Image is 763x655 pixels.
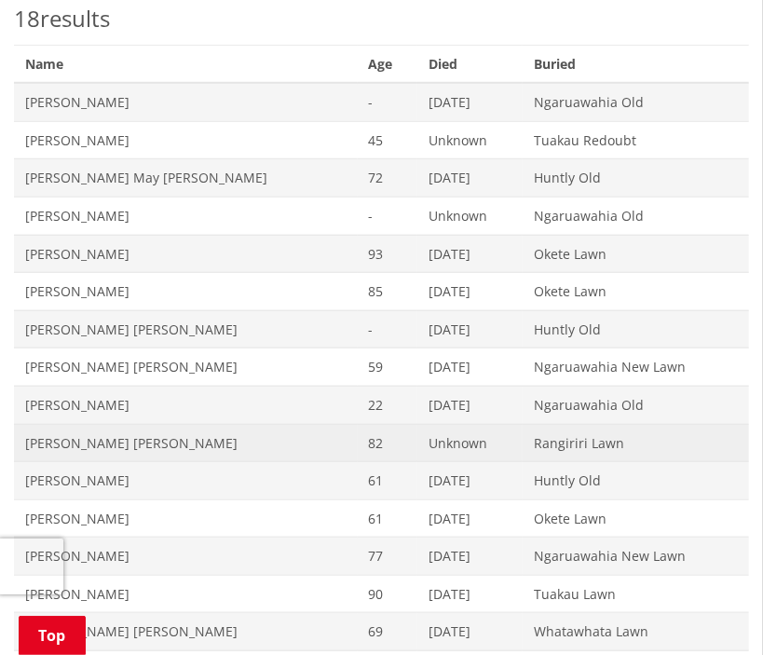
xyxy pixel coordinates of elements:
[25,358,347,376] span: [PERSON_NAME] [PERSON_NAME]
[14,273,749,311] a: [PERSON_NAME] 85 [DATE] Okete Lawn
[429,510,511,528] span: [DATE]
[369,547,407,566] span: 77
[14,121,749,159] a: [PERSON_NAME] 45 Unknown Tuakau Redoubt
[429,622,511,641] span: [DATE]
[14,83,749,121] a: [PERSON_NAME] - [DATE] Ngaruawahia Old
[534,131,738,150] span: Tuakau Redoubt
[523,45,749,83] span: Buried
[534,207,738,225] span: Ngaruawahia Old
[369,585,407,604] span: 90
[14,235,749,273] a: [PERSON_NAME] 93 [DATE] Okete Lawn
[534,358,738,376] span: Ngaruawahia New Lawn
[25,471,347,490] span: [PERSON_NAME]
[429,396,511,415] span: [DATE]
[417,45,523,83] span: Died
[534,396,738,415] span: Ngaruawahia Old
[534,321,738,339] span: Huntly Old
[25,207,347,225] span: [PERSON_NAME]
[25,131,347,150] span: [PERSON_NAME]
[14,197,749,235] a: [PERSON_NAME] - Unknown Ngaruawahia Old
[534,434,738,453] span: Rangiriri Lawn
[369,245,407,264] span: 93
[369,510,407,528] span: 61
[25,434,347,453] span: [PERSON_NAME] [PERSON_NAME]
[369,93,407,112] span: -
[429,547,511,566] span: [DATE]
[14,310,749,348] a: [PERSON_NAME] [PERSON_NAME] - [DATE] Huntly Old
[429,434,511,453] span: Unknown
[25,585,347,604] span: [PERSON_NAME]
[14,613,749,651] a: [PERSON_NAME] [PERSON_NAME] 69 [DATE] Whatawhata Lawn
[25,547,347,566] span: [PERSON_NAME]
[14,3,40,34] span: 18
[429,282,511,301] span: [DATE]
[534,510,738,528] span: Okete Lawn
[25,93,347,112] span: [PERSON_NAME]
[534,471,738,490] span: Huntly Old
[14,45,358,83] span: Name
[429,471,511,490] span: [DATE]
[429,169,511,187] span: [DATE]
[14,348,749,387] a: [PERSON_NAME] [PERSON_NAME] 59 [DATE] Ngaruawahia New Lawn
[429,585,511,604] span: [DATE]
[14,424,749,462] a: [PERSON_NAME] [PERSON_NAME] 82 Unknown Rangiriri Lawn
[369,434,407,453] span: 82
[369,358,407,376] span: 59
[369,321,407,339] span: -
[14,538,749,576] a: [PERSON_NAME] 77 [DATE] Ngaruawahia New Lawn
[429,358,511,376] span: [DATE]
[358,45,418,83] span: Age
[677,577,744,644] iframe: Messenger Launcher
[369,622,407,641] span: 69
[534,547,738,566] span: Ngaruawahia New Lawn
[534,169,738,187] span: Huntly Old
[429,207,511,225] span: Unknown
[534,245,738,264] span: Okete Lawn
[14,2,749,35] p: results
[25,282,347,301] span: [PERSON_NAME]
[429,131,511,150] span: Unknown
[534,622,738,641] span: Whatawhata Lawn
[14,159,749,198] a: [PERSON_NAME] May [PERSON_NAME] 72 [DATE] Huntly Old
[19,616,86,655] a: Top
[14,575,749,613] a: [PERSON_NAME] 90 [DATE] Tuakau Lawn
[14,499,749,538] a: [PERSON_NAME] 61 [DATE] Okete Lawn
[14,386,749,424] a: [PERSON_NAME] 22 [DATE] Ngaruawahia Old
[25,321,347,339] span: [PERSON_NAME] [PERSON_NAME]
[369,396,407,415] span: 22
[369,131,407,150] span: 45
[429,93,511,112] span: [DATE]
[25,169,347,187] span: [PERSON_NAME] May [PERSON_NAME]
[369,207,407,225] span: -
[369,169,407,187] span: 72
[534,93,738,112] span: Ngaruawahia Old
[429,245,511,264] span: [DATE]
[534,282,738,301] span: Okete Lawn
[369,471,407,490] span: 61
[25,396,347,415] span: [PERSON_NAME]
[369,282,407,301] span: 85
[25,245,347,264] span: [PERSON_NAME]
[25,510,347,528] span: [PERSON_NAME]
[25,622,347,641] span: [PERSON_NAME] [PERSON_NAME]
[14,462,749,500] a: [PERSON_NAME] 61 [DATE] Huntly Old
[429,321,511,339] span: [DATE]
[534,585,738,604] span: Tuakau Lawn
